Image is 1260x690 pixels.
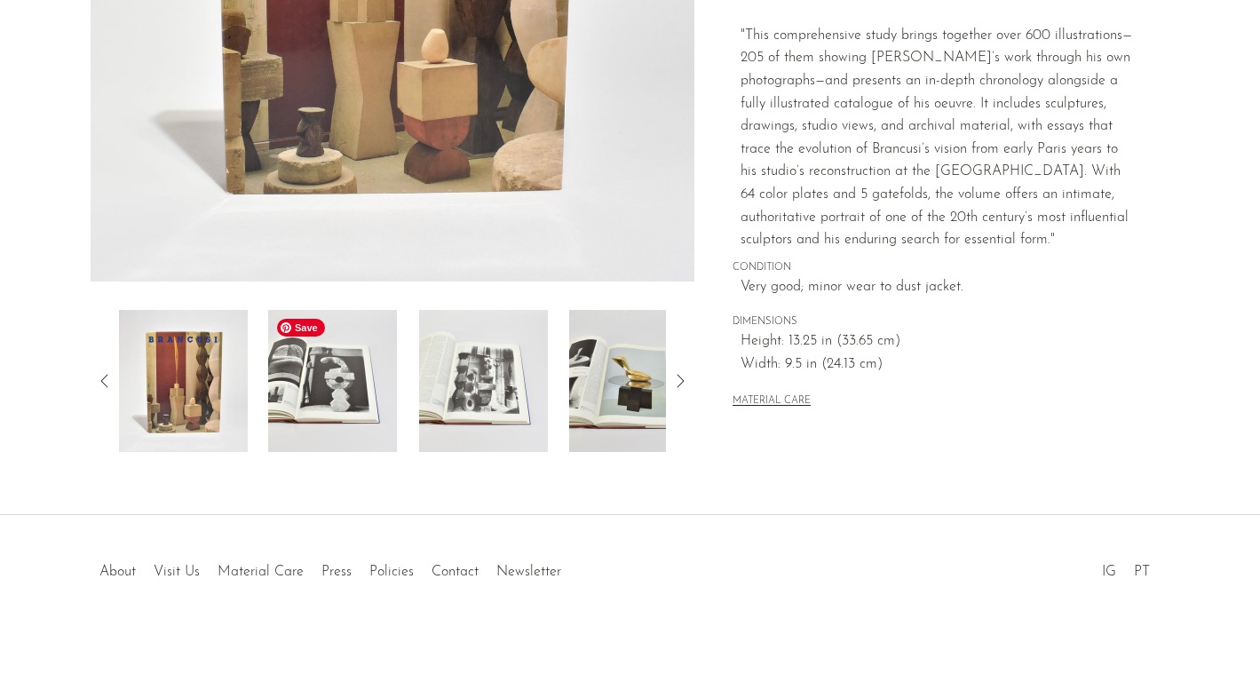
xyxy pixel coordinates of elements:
[419,310,548,452] img: Brancusi
[733,314,1132,330] span: DIMENSIONS
[432,565,479,579] a: Contact
[91,551,570,584] ul: Quick links
[733,395,811,408] button: MATERIAL CARE
[569,310,698,452] img: Brancusi
[119,310,248,452] img: Brancusi
[277,319,325,337] span: Save
[154,565,200,579] a: Visit Us
[218,565,304,579] a: Material Care
[1134,565,1150,579] a: PT
[1093,551,1159,584] ul: Social Medias
[741,353,1132,377] span: Width: 9.5 in (24.13 cm)
[99,565,136,579] a: About
[268,310,397,452] img: Brancusi
[741,276,1132,299] span: Very good; minor wear to dust jacket.
[1102,565,1116,579] a: IG
[733,260,1132,276] span: CONDITION
[321,565,352,579] a: Press
[369,565,414,579] a: Policies
[741,330,1132,353] span: Height: 13.25 in (33.65 cm)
